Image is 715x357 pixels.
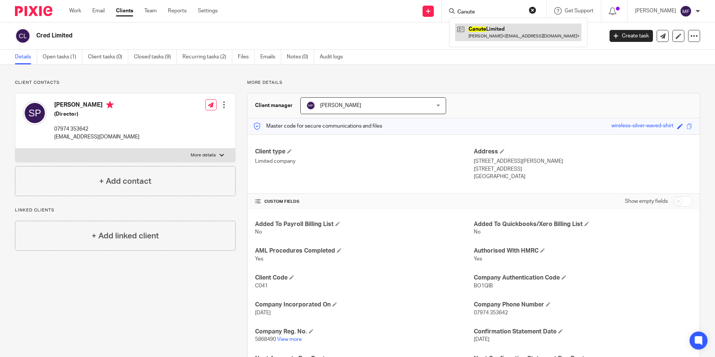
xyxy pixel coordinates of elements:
p: Master code for secure communications and files [253,122,382,130]
span: 07974 353642 [474,310,508,315]
img: svg%3E [680,5,692,17]
div: wireless-silver-waved-shirt [611,122,673,131]
p: [STREET_ADDRESS][PERSON_NAME] [474,158,692,165]
a: Work [69,7,81,15]
p: More details [191,152,216,158]
a: Open tasks (1) [43,50,82,64]
img: svg%3E [15,28,31,44]
a: Create task [610,30,653,42]
h4: Client Code [255,274,473,282]
p: Client contacts [15,80,236,86]
a: Audit logs [320,50,349,64]
h5: (Director) [54,110,139,118]
input: Search [457,9,524,16]
h3: Client manager [255,102,293,109]
a: Reports [168,7,187,15]
p: [EMAIL_ADDRESS][DOMAIN_NAME] [54,133,139,141]
label: Show empty fields [625,198,668,205]
h4: Client type [255,148,473,156]
a: Settings [198,7,218,15]
span: Get Support [565,8,593,13]
a: Team [144,7,157,15]
a: Client tasks (0) [88,50,128,64]
h4: + Add linked client [92,230,159,242]
a: Closed tasks (9) [134,50,177,64]
span: No [255,229,262,235]
p: Linked clients [15,207,236,213]
a: Recurring tasks (2) [182,50,232,64]
a: Details [15,50,37,64]
img: svg%3E [23,101,47,125]
p: [PERSON_NAME] [635,7,676,15]
a: Clients [116,7,133,15]
a: Files [238,50,255,64]
p: [GEOGRAPHIC_DATA] [474,173,692,180]
span: Yes [474,256,482,262]
h4: Confirmation Statement Date [474,328,692,336]
span: [DATE] [474,337,490,342]
h4: Authorised With HMRC [474,247,692,255]
h4: Company Authentication Code [474,274,692,282]
img: svg%3E [306,101,315,110]
h4: CUSTOM FIELDS [255,199,473,205]
h4: AML Procedures Completed [255,247,473,255]
span: Yes [255,256,263,262]
h4: + Add contact [99,176,151,187]
span: BO1QIB [474,283,493,289]
h4: Address [474,148,692,156]
i: Primary [106,101,114,109]
h2: Cred Limited [36,32,486,40]
h4: Added To Quickbooks/Xero Billing List [474,220,692,228]
h4: Company Reg. No. [255,328,473,336]
h4: Added To Payroll Billing List [255,220,473,228]
span: [DATE] [255,310,271,315]
p: 07974 353642 [54,125,139,133]
a: Emails [260,50,281,64]
h4: [PERSON_NAME] [54,101,139,110]
span: [PERSON_NAME] [320,103,361,108]
a: Notes (0) [287,50,314,64]
a: View more [277,337,302,342]
a: Email [92,7,105,15]
p: More details [247,80,700,86]
h4: Company Incorporated On [255,301,473,309]
span: C041 [255,283,268,289]
button: Clear [529,6,536,14]
h4: Company Phone Number [474,301,692,309]
img: Pixie [15,6,52,16]
p: Limited company [255,158,473,165]
p: [STREET_ADDRESS] [474,165,692,173]
span: 5868490 [255,337,276,342]
span: No [474,229,481,235]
